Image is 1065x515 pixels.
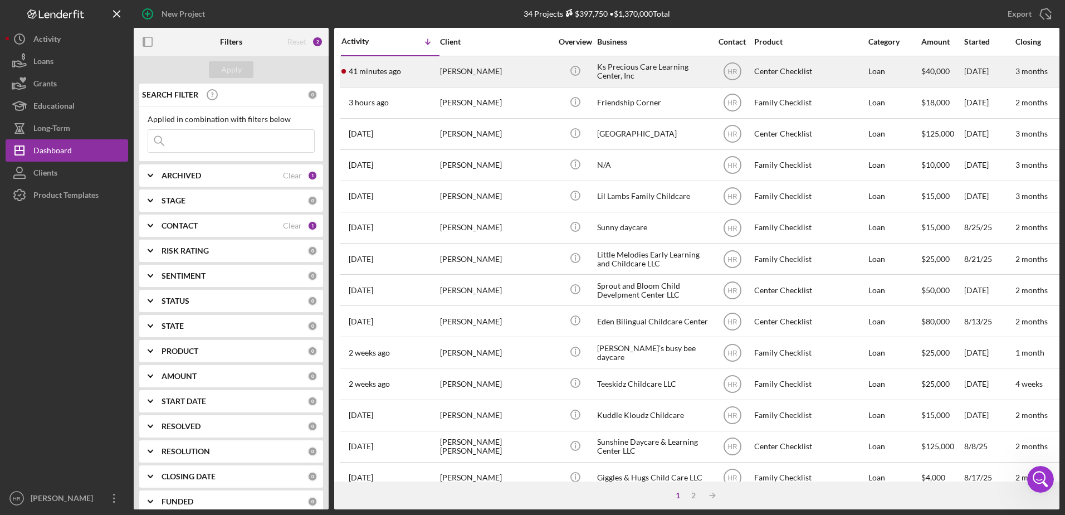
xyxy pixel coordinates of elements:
b: CLOSING DATE [162,472,216,481]
div: [DATE] [964,150,1014,180]
div: [DATE] [964,119,1014,149]
span: $125,000 [921,441,954,451]
div: [PERSON_NAME] [440,307,551,336]
b: SEARCH FILTER [142,90,198,99]
time: 2025-08-29 15:38 [349,411,373,420]
div: [PERSON_NAME] [440,244,551,274]
time: 2025-09-04 02:29 [349,380,390,388]
time: 2025-09-08 13:08 [349,317,373,326]
span: $25,000 [921,379,950,388]
b: RESOLVED [162,422,201,431]
time: 3 months [1015,129,1048,138]
div: Center Checklist [754,119,866,149]
b: ARCHIVED [162,171,201,180]
div: 0 [307,371,317,381]
time: 2 months [1015,254,1048,264]
b: START DATE [162,397,206,406]
b: RISK RATING [162,246,209,255]
div: Loan [868,88,920,118]
div: Reset [287,37,306,46]
time: 2025-09-12 18:22 [349,192,373,201]
div: 0 [307,246,317,256]
div: Friendship Corner [597,88,709,118]
div: Loan [868,275,920,305]
div: Grants [33,72,57,98]
div: Loan [868,244,920,274]
div: Loan [868,432,920,461]
button: Export [996,3,1059,25]
time: 2025-09-17 15:21 [349,67,401,76]
time: 3 months [1015,160,1048,169]
div: Ks Precious Care Learning Center, Inc [597,57,709,86]
time: 2 months [1015,222,1048,232]
div: Close [192,18,212,38]
text: HR [727,255,737,263]
div: [PERSON_NAME] [440,182,551,211]
button: Loans [6,50,128,72]
time: 2025-09-11 17:23 [349,255,373,264]
div: Loans [33,50,53,75]
button: Educational [6,95,128,117]
div: [GEOGRAPHIC_DATA] [597,119,709,149]
button: Help [149,348,223,392]
time: 4 weeks [1015,379,1043,388]
div: Business [597,37,709,46]
span: Messages [92,376,131,383]
div: 0 [307,446,317,456]
span: $15,000 [921,222,950,232]
text: HR [13,495,21,502]
div: $397,750 [563,9,608,18]
div: 0 [307,196,317,206]
b: SENTIMENT [162,271,206,280]
div: Sunshine Daycare & Learning Center LLC [597,432,709,461]
div: 0 [307,321,317,331]
div: [DATE] [964,338,1014,367]
text: HR [727,412,737,420]
text: HR [727,286,737,294]
text: HR [727,318,737,325]
time: 2 months [1015,473,1048,482]
b: STAGE [162,196,185,205]
button: Long-Term [6,117,128,139]
div: Loan [868,307,920,336]
div: 8/17/25 [964,463,1014,493]
div: Family Checklist [754,338,866,367]
time: 2025-09-16 15:06 [349,129,373,138]
span: $40,000 [921,66,950,76]
span: $80,000 [921,317,950,326]
div: Started [964,37,1014,46]
text: HR [727,443,737,451]
span: $25,000 [921,348,950,357]
div: 0 [307,296,317,306]
div: Center Checklist [754,275,866,305]
div: Contact [711,37,753,46]
span: $125,000 [921,129,954,138]
div: [DATE] [964,182,1014,211]
div: Kuddle Kloudz Childcare [597,401,709,430]
div: [DATE] [964,275,1014,305]
div: Center Checklist [754,432,866,461]
div: Family Checklist [754,244,866,274]
div: Clear [283,171,302,180]
div: 2 [312,36,323,47]
text: HR [727,68,737,76]
img: logo [22,21,40,39]
b: PRODUCT [162,347,198,356]
text: HR [727,224,737,232]
div: Loan [868,119,920,149]
time: 2025-09-04 16:06 [349,348,390,357]
time: 1 month [1015,348,1044,357]
div: Applied in combination with filters below [148,115,315,124]
span: Help [177,376,194,383]
time: 2025-09-15 23:09 [349,161,373,169]
div: 1 [307,221,317,231]
text: HR [727,193,737,201]
b: AMOUNT [162,372,197,381]
a: Activity [6,28,128,50]
div: Loan [868,463,920,493]
div: Long-Term [33,117,70,142]
div: Dashboard [33,139,72,164]
div: Activity [33,28,61,53]
div: Client [440,37,551,46]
